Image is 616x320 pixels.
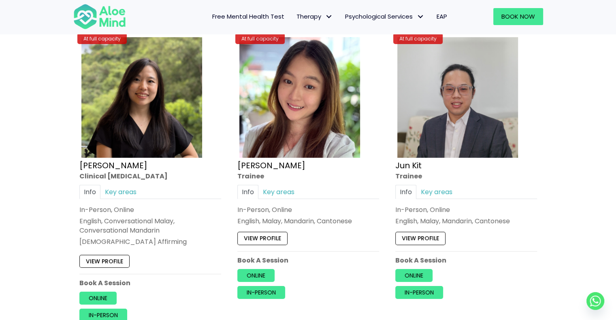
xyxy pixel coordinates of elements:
div: In-Person, Online [79,205,221,214]
div: At full capacity [77,33,127,44]
span: Free Mental Health Test [212,12,284,21]
span: Therapy: submenu [323,11,335,23]
nav: Menu [136,8,453,25]
div: Clinical [MEDICAL_DATA] [79,171,221,180]
a: In-person [237,286,285,299]
a: Free Mental Health Test [206,8,290,25]
a: Whatsapp [586,292,604,310]
div: Trainee [395,171,537,180]
img: hoong yee trainee [239,37,360,158]
img: Hooi ting Clinical Psychologist [81,37,202,158]
p: English, Malay, Mandarin, Cantonese [395,216,537,226]
p: Book A Session [79,278,221,288]
a: Key areas [416,184,457,199]
p: Book A Session [237,255,379,265]
a: Psychological ServicesPsychological Services: submenu [339,8,431,25]
a: Online [237,269,275,282]
a: EAP [431,8,453,25]
p: English, Malay, Mandarin, Cantonese [237,216,379,226]
a: View profile [79,254,130,267]
a: Jun Kit [395,159,422,171]
a: Book Now [493,8,543,25]
a: TherapyTherapy: submenu [290,8,339,25]
div: In-Person, Online [237,205,379,214]
span: Therapy [296,12,333,21]
a: View profile [237,232,288,245]
div: At full capacity [393,33,443,44]
img: Jun Kit Trainee [397,37,518,158]
div: In-Person, Online [395,205,537,214]
span: EAP [437,12,447,21]
p: English, Conversational Malay, Conversational Mandarin [79,216,221,235]
a: Online [395,269,433,282]
div: At full capacity [235,33,285,44]
img: Aloe mind Logo [73,3,126,30]
span: Psychological Services [345,12,424,21]
a: Info [237,184,258,199]
span: Book Now [501,12,535,21]
a: Online [79,292,117,305]
a: [PERSON_NAME] [237,159,305,171]
a: Key areas [258,184,299,199]
a: [PERSON_NAME] [79,159,147,171]
div: [DEMOGRAPHIC_DATA] Affirming [79,237,221,246]
a: In-person [395,286,443,299]
a: Key areas [100,184,141,199]
a: Info [79,184,100,199]
div: Trainee [237,171,379,180]
p: Book A Session [395,255,537,265]
a: Info [395,184,416,199]
span: Psychological Services: submenu [415,11,426,23]
a: View profile [395,232,445,245]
